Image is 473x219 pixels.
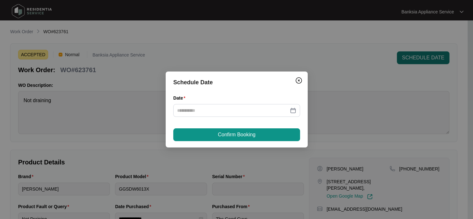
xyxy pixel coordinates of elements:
label: Date [173,95,188,101]
img: closeCircle [295,77,303,84]
button: Confirm Booking [173,128,300,141]
div: Schedule Date [173,78,300,87]
input: Date [177,107,289,114]
span: Confirm Booking [218,131,255,139]
button: Close [294,75,304,86]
